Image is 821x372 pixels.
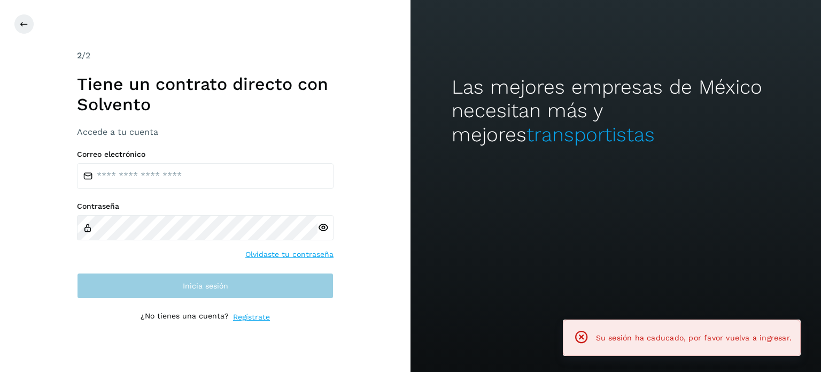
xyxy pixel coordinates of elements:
[77,150,334,159] label: Correo electrónico
[233,312,270,323] a: Regístrate
[596,333,792,342] span: Su sesión ha caducado, por favor vuelva a ingresar.
[77,50,82,60] span: 2
[77,74,334,115] h1: Tiene un contrato directo con Solvento
[526,123,655,146] span: transportistas
[245,249,334,260] a: Olvidaste tu contraseña
[77,202,334,211] label: Contraseña
[77,49,334,62] div: /2
[77,127,334,137] h3: Accede a tu cuenta
[77,273,334,299] button: Inicia sesión
[183,282,228,290] span: Inicia sesión
[452,75,780,147] h2: Las mejores empresas de México necesitan más y mejores
[141,312,229,323] p: ¿No tienes una cuenta?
